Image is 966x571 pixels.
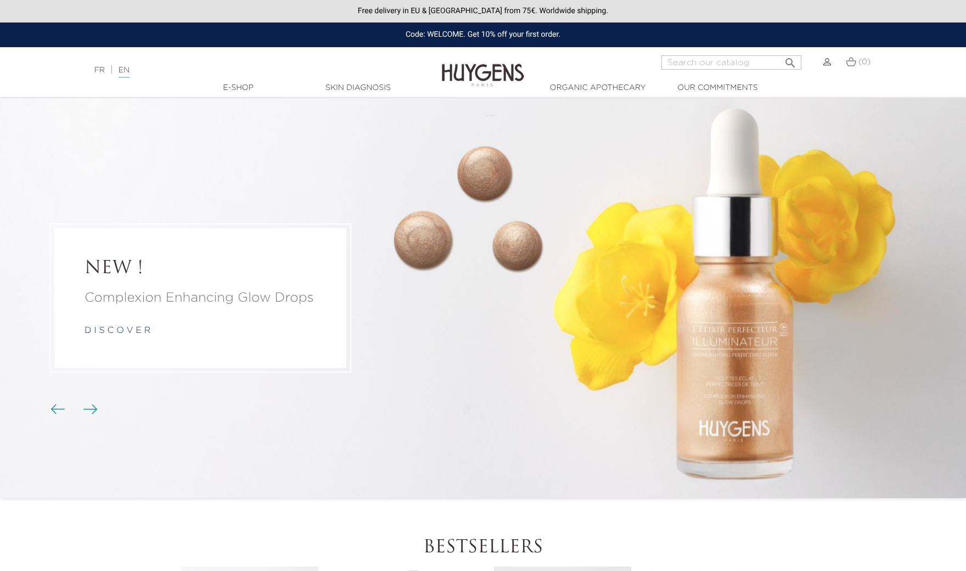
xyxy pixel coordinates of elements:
h2: Bestsellers [178,538,788,558]
span: (0) [858,58,870,66]
button:  [780,52,800,67]
img: Huygens [442,46,524,88]
a: EN [119,66,130,78]
a: Our commitments [662,82,772,94]
a: FR [94,66,105,74]
i:  [784,53,797,66]
a: Skin Diagnosis [303,82,413,94]
a: Organic Apothecary [543,82,653,94]
a: Complexion Enhancing Glow Drops [85,288,316,308]
a: d i s c o v e r [85,326,150,335]
div: | [89,64,395,77]
a: NEW ! [85,259,316,280]
a: E-Shop [183,82,293,94]
input: Search [661,55,801,70]
div: Carousel buttons [55,402,91,418]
